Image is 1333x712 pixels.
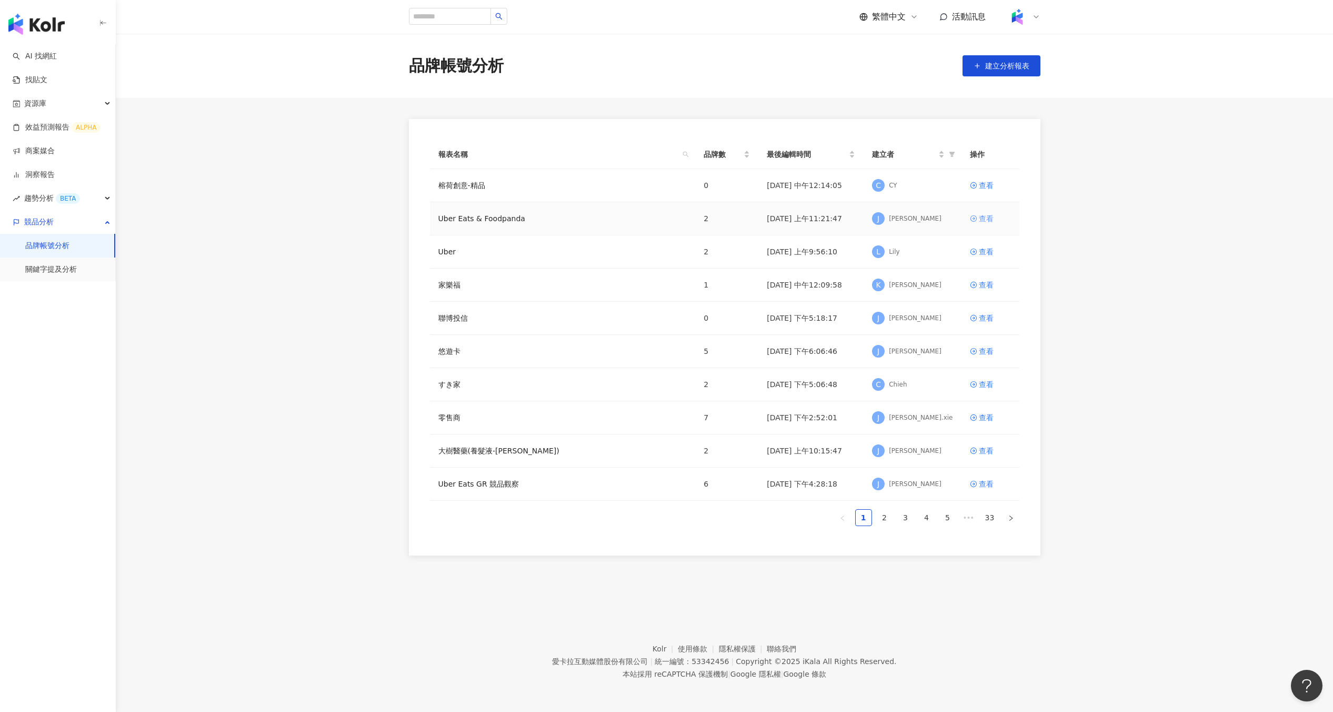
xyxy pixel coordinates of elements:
span: 建立分析報表 [985,62,1029,70]
div: 統一編號：53342456 [655,657,729,666]
li: 4 [918,509,935,526]
td: 2 [695,202,758,235]
a: 查看 [970,213,1011,224]
a: iKala [803,657,820,666]
div: 查看 [979,213,994,224]
td: 5 [695,335,758,368]
a: 家樂福 [438,279,460,291]
span: J [877,312,879,324]
span: J [877,478,879,490]
span: J [877,445,879,457]
div: CY [889,181,897,190]
li: Next 5 Pages [960,509,977,526]
img: logo [8,14,65,35]
div: [PERSON_NAME] [889,480,941,489]
li: 1 [855,509,872,526]
a: Google 條款 [783,670,826,678]
a: 查看 [970,279,1011,291]
th: 操作 [961,140,1019,169]
span: 最後編輯時間 [767,149,847,160]
td: [DATE] 下午6:06:46 [758,335,864,368]
a: 悠遊卡 [438,345,460,357]
td: 2 [695,368,758,401]
a: 關鍵字提及分析 [25,264,77,275]
td: 2 [695,235,758,269]
a: Uber Eats & Foodpanda [438,213,525,224]
a: 商案媒合 [13,146,55,156]
span: L [876,246,880,258]
a: 查看 [970,478,1011,490]
li: 5 [939,509,956,526]
span: 建立者 [872,149,936,160]
a: 隱私權保護 [719,645,767,653]
div: [PERSON_NAME] [889,447,941,456]
a: searchAI 找網紅 [13,51,57,62]
a: 查看 [970,180,1011,191]
a: 查看 [970,412,1011,423]
span: search [683,151,689,157]
div: [PERSON_NAME] [889,347,941,356]
span: 競品分析 [24,210,54,234]
span: K [876,279,881,291]
li: 2 [876,509,893,526]
a: 大樹醫藥(養髮液-[PERSON_NAME]) [438,445,559,457]
td: [DATE] 上午10:15:47 [758,434,864,468]
span: J [877,345,879,357]
a: 洞察報告 [13,170,55,180]
a: 榕荷創意-精品 [438,180,485,191]
li: 3 [897,509,914,526]
a: 1 [856,510,871,526]
a: 查看 [970,246,1011,258]
div: Chieh [889,380,907,389]
a: 查看 [970,345,1011,357]
div: 查看 [979,412,994,423]
a: 聯博投信 [438,312,468,324]
div: 品牌帳號分析 [409,55,504,77]
a: 找貼文 [13,75,47,85]
li: Previous Page [834,509,851,526]
div: Copyright © 2025 All Rights Reserved. [736,657,896,666]
a: 零售商 [438,412,460,423]
span: | [650,657,653,666]
td: [DATE] 中午12:09:58 [758,269,864,302]
span: C [876,180,881,191]
th: 建立者 [864,140,961,169]
a: Uber Eats GR 競品觀察 [438,478,519,490]
a: Kolr [653,645,678,653]
div: Lily [889,248,899,256]
span: 品牌數 [704,149,741,160]
td: 1 [695,269,758,302]
span: ••• [960,509,977,526]
span: 活動訊息 [952,12,986,22]
td: [DATE] 下午4:28:18 [758,468,864,501]
button: left [834,509,851,526]
td: [DATE] 下午5:06:48 [758,368,864,401]
a: 查看 [970,445,1011,457]
img: Kolr%20app%20icon%20%281%29.png [1007,7,1027,27]
div: 查看 [979,345,994,357]
span: filter [949,151,955,157]
span: 本站採用 reCAPTCHA 保護機制 [623,668,826,680]
div: [PERSON_NAME].xie [889,413,953,422]
span: C [876,379,881,390]
a: 使用條款 [678,645,719,653]
span: rise [13,195,20,202]
li: 33 [981,509,998,526]
span: search [680,146,691,162]
td: 2 [695,434,758,468]
div: [PERSON_NAME] [889,314,941,323]
span: 繁體中文 [872,11,906,23]
a: Google 隱私權 [730,670,781,678]
td: [DATE] 上午11:21:47 [758,202,864,235]
span: | [728,670,730,678]
div: 愛卡拉互動媒體股份有限公司 [552,657,648,666]
div: 查看 [979,180,994,191]
span: 趨勢分析 [24,186,80,210]
td: 0 [695,302,758,335]
a: 4 [919,510,935,526]
div: 查看 [979,246,994,258]
a: 33 [982,510,998,526]
div: 查看 [979,312,994,324]
span: J [877,412,879,423]
div: [PERSON_NAME] [889,281,941,290]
